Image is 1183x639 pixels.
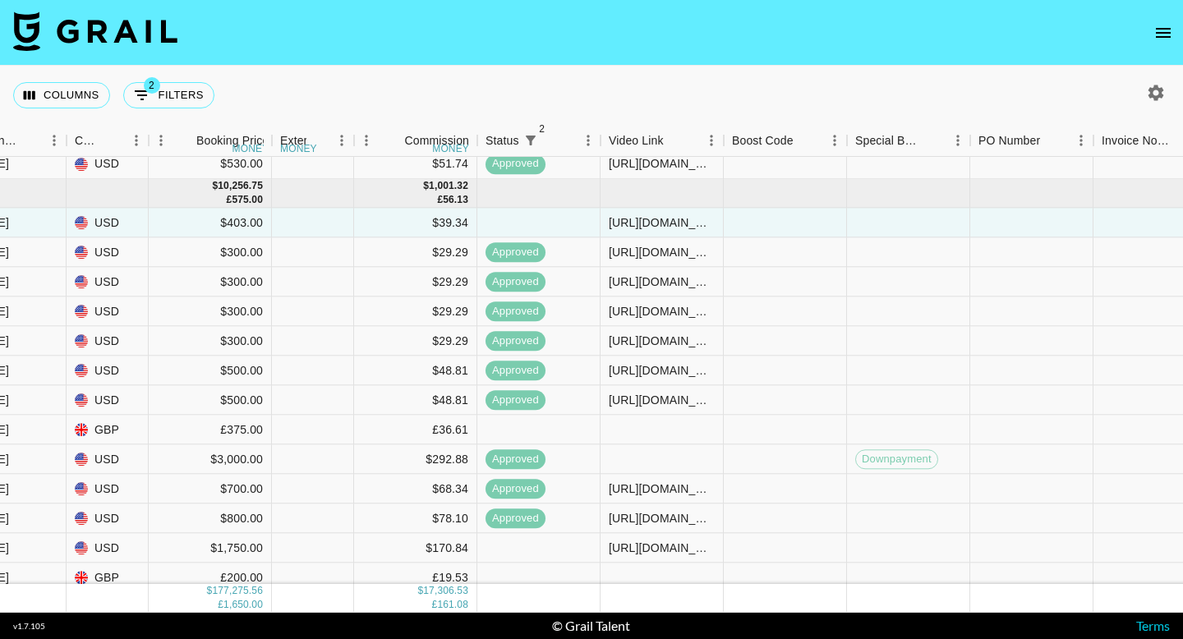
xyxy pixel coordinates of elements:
[354,356,477,386] div: $48.81
[429,179,468,193] div: 1,001.32
[67,125,149,157] div: Currency
[609,244,715,260] div: https://www.tiktok.com/@.elliebarker/video/7556413013981400375?_r=1&_t=ZT-90CSPxdDedJ
[822,128,847,153] button: Menu
[67,209,149,238] div: USD
[978,125,1040,157] div: PO Number
[232,144,269,154] div: money
[486,245,545,260] span: approved
[552,618,630,634] div: © Grail Talent
[486,125,519,157] div: Status
[223,598,263,612] div: 1,650.00
[149,209,272,238] div: $403.00
[124,128,149,153] button: Menu
[149,327,272,356] div: $300.00
[144,77,160,94] span: 2
[970,125,1093,157] div: PO Number
[354,128,379,153] button: Menu
[437,598,468,612] div: 161.08
[207,584,213,598] div: $
[149,386,272,416] div: $500.00
[218,179,263,193] div: 10,256.75
[486,511,545,526] span: approved
[354,297,477,327] div: $29.29
[486,452,545,467] span: approved
[149,128,173,153] button: Menu
[173,129,196,152] button: Sort
[67,238,149,268] div: USD
[149,149,272,179] div: $530.00
[149,416,272,445] div: £375.00
[232,193,263,207] div: 575.00
[149,238,272,268] div: $300.00
[149,534,272,563] div: $1,750.00
[19,129,42,152] button: Sort
[609,156,715,172] div: https://www.tiktok.com/@xenoicxavier/video/7546723096015703351?_r=1&_t=ZT-8zU4a9LPPTy
[423,179,429,193] div: $
[1102,125,1169,157] div: Invoice Notes
[42,128,67,153] button: Menu
[794,129,817,152] button: Sort
[601,125,724,157] div: Video Link
[519,129,542,152] div: 2 active filters
[354,149,477,179] div: $51.74
[432,144,469,154] div: money
[212,179,218,193] div: $
[477,125,601,157] div: Status
[212,584,263,598] div: 177,275.56
[946,128,970,153] button: Menu
[609,274,715,290] div: https://www.tiktok.com/@.elliebarker/video/7557087238677482807?_r=1&_t=ZT-90FXvJ9s434
[732,125,794,157] div: Boost Code
[354,563,477,593] div: £19.53
[67,445,149,475] div: USD
[101,129,124,152] button: Sort
[354,209,477,238] div: $39.34
[227,193,232,207] div: £
[486,481,545,497] span: approved
[67,534,149,563] div: USD
[354,416,477,445] div: £36.61
[486,393,545,408] span: approved
[519,129,542,152] button: Show filters
[354,386,477,416] div: $48.81
[855,125,923,157] div: Special Booking Type
[1069,128,1093,153] button: Menu
[381,129,404,152] button: Sort
[354,268,477,297] div: $29.29
[443,193,468,207] div: 56.13
[67,563,149,593] div: GBP
[1147,16,1180,49] button: open drawer
[67,386,149,416] div: USD
[404,125,469,157] div: Commission
[149,356,272,386] div: $500.00
[306,129,329,152] button: Sort
[354,238,477,268] div: $29.29
[847,125,970,157] div: Special Booking Type
[609,333,715,349] div: https://www.tiktok.com/@.elliebarker/video/7558203103057644814?_r=1&_t=ZT-90KeU2MSan9
[13,82,110,108] button: Select columns
[354,504,477,534] div: $78.10
[486,157,545,172] span: approved
[417,584,423,598] div: $
[354,445,477,475] div: $292.88
[280,144,317,154] div: money
[609,214,715,231] div: https://www.tiktok.com/@_iluvwillll/video/7558597144823876895?_r=1&_t=ZP-90MSHGuAExj
[1136,618,1170,633] a: Terms
[13,11,177,51] img: Grail Talent
[576,128,601,153] button: Menu
[67,356,149,386] div: USD
[13,621,45,632] div: v 1.7.105
[149,268,272,297] div: $300.00
[609,480,715,497] div: https://www.tiktok.com/@hunter__workman/video/7556340090255985934?_r=1&_t=ZT-90C7fcfKtPp
[609,303,715,319] div: https://www.tiktok.com/@.elliebarker/video/7558197662588210445?_r=1&_t=ZT-90KcrBNjQuk
[609,362,715,379] div: https://www.tiktok.com/@ava_leeigh/video/7557045709325831479?_r=1&_t=ZT-90FLghXYYak
[486,363,545,379] span: approved
[534,121,550,137] span: 2
[923,129,946,152] button: Sort
[423,584,468,598] div: 17,306.53
[149,563,272,593] div: £200.00
[437,193,443,207] div: £
[486,333,545,349] span: approved
[1040,129,1063,152] button: Sort
[67,327,149,356] div: USD
[329,128,354,153] button: Menu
